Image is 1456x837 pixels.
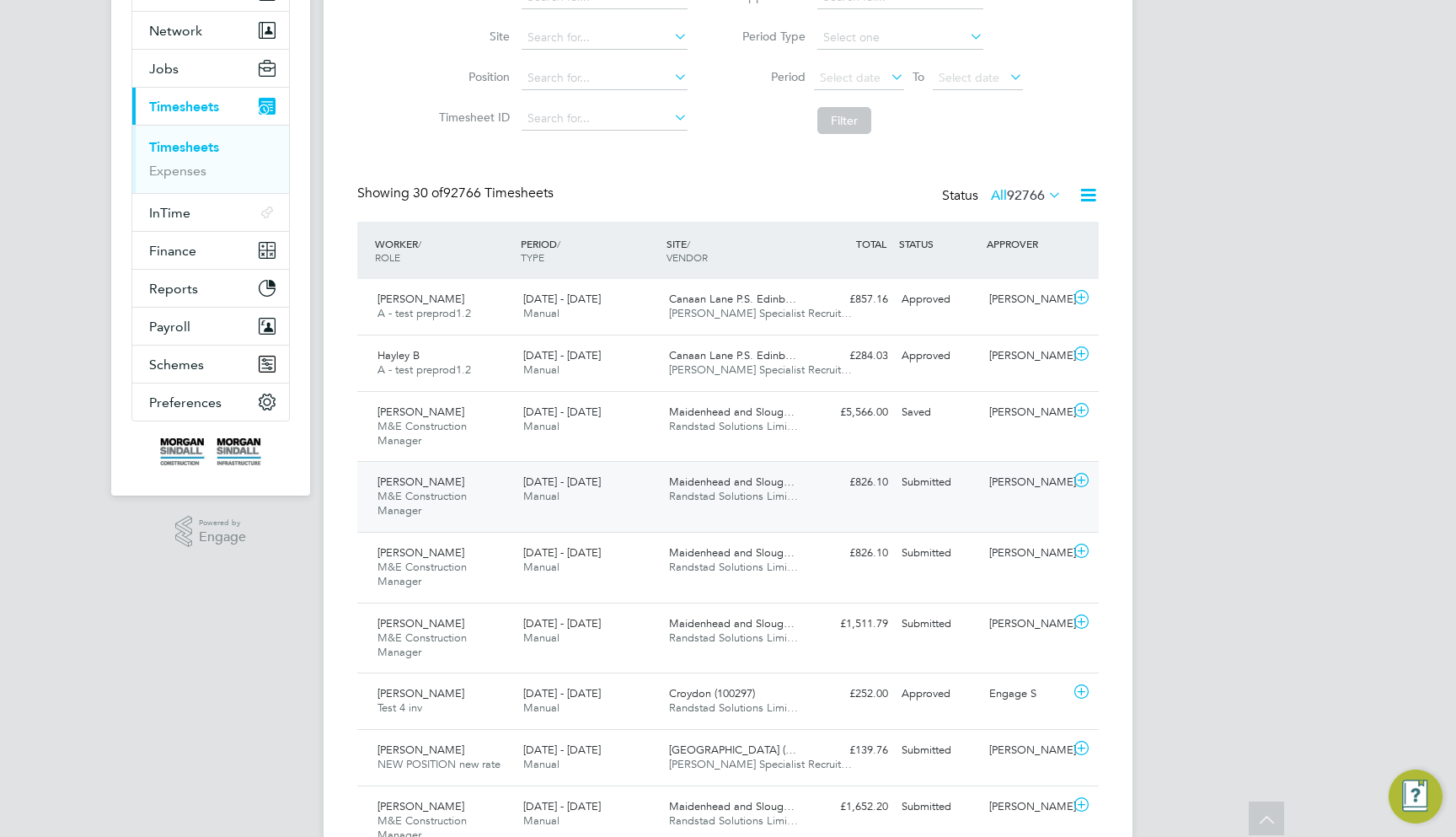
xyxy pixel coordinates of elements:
[523,813,559,828] span: Manual
[132,125,289,193] div: Timesheets
[131,438,290,465] a: Go to home page
[523,799,601,813] span: [DATE] - [DATE]
[669,560,798,574] span: Randstad Solutions Limi…
[377,545,464,560] span: [PERSON_NAME]
[982,539,1070,567] div: [PERSON_NAME]
[434,69,510,84] label: Position
[413,185,443,201] span: 30 of
[982,610,1070,638] div: [PERSON_NAME]
[132,232,289,269] button: Finance
[669,700,798,715] span: Randstad Solutions Limi…
[523,545,601,560] span: [DATE] - [DATE]
[669,743,796,757] span: [GEOGRAPHIC_DATA] (…
[523,630,559,645] span: Manual
[522,67,688,90] input: Search for...
[1389,770,1443,824] button: Engage Resource Center
[377,419,467,448] span: M&E Construction Manager
[523,700,559,715] span: Manual
[895,469,982,496] div: Submitted
[523,362,559,377] span: Manual
[149,163,206,179] a: Expenses
[991,187,1062,204] label: All
[820,70,881,85] span: Select date
[132,346,289,383] button: Schemes
[669,813,798,828] span: Randstad Solutions Limi…
[557,237,560,250] span: /
[132,194,289,231] button: InTime
[895,399,982,427] div: Saved
[939,70,999,85] span: Select date
[521,250,544,264] span: TYPE
[377,362,471,377] span: A - test preprod1.2
[523,743,601,757] span: [DATE] - [DATE]
[149,243,196,259] span: Finance
[375,250,400,264] span: ROLE
[149,23,202,39] span: Network
[807,539,895,567] div: £826.10
[669,292,796,306] span: Canaan Lane P.S. Edinb…
[669,799,795,813] span: Maidenhead and Sloug…
[377,700,422,715] span: Test 4 inv
[523,560,559,574] span: Manual
[807,399,895,427] div: £5,566.00
[982,399,1070,427] div: [PERSON_NAME]
[523,686,601,700] span: [DATE] - [DATE]
[730,29,806,44] label: Period Type
[377,306,471,320] span: A - test preprod1.2
[434,29,510,44] label: Site
[199,516,246,530] span: Powered by
[982,286,1070,314] div: [PERSON_NAME]
[807,610,895,638] div: £1,511.79
[523,419,559,433] span: Manual
[895,228,982,259] div: STATUS
[132,50,289,87] button: Jobs
[669,475,795,489] span: Maidenhead and Sloug…
[377,743,464,757] span: [PERSON_NAME]
[377,489,467,518] span: M&E Construction Manager
[669,489,798,503] span: Randstad Solutions Limi…
[669,419,798,433] span: Randstad Solutions Limi…
[149,139,219,155] a: Timesheets
[418,237,421,250] span: /
[132,12,289,49] button: Network
[149,281,198,297] span: Reports
[982,469,1070,496] div: [PERSON_NAME]
[149,205,190,221] span: InTime
[895,342,982,370] div: Approved
[856,237,886,250] span: TOTAL
[149,394,222,410] span: Preferences
[907,66,929,88] span: To
[523,405,601,419] span: [DATE] - [DATE]
[895,539,982,567] div: Submitted
[523,489,559,503] span: Manual
[807,737,895,765] div: £139.76
[371,228,517,272] div: WORKER
[666,250,708,264] span: VENDOR
[160,438,261,465] img: morgansindall-logo-retina.png
[523,475,601,489] span: [DATE] - [DATE]
[817,26,983,50] input: Select one
[669,545,795,560] span: Maidenhead and Sloug…
[523,757,559,771] span: Manual
[132,88,289,125] button: Timesheets
[523,616,601,630] span: [DATE] - [DATE]
[817,107,871,134] button: Filter
[687,237,690,250] span: /
[377,799,464,813] span: [PERSON_NAME]
[377,757,500,771] span: NEW POSITION new rate
[669,405,795,419] span: Maidenhead and Sloug…
[377,630,467,659] span: M&E Construction Manager
[807,286,895,314] div: £857.16
[662,228,808,272] div: SITE
[377,405,464,419] span: [PERSON_NAME]
[132,384,289,421] button: Preferences
[669,630,798,645] span: Randstad Solutions Limi…
[669,306,852,320] span: [PERSON_NAME] Specialist Recruit…
[982,737,1070,765] div: [PERSON_NAME]
[357,185,557,202] div: Showing
[149,319,190,335] span: Payroll
[522,107,688,131] input: Search for...
[523,348,601,362] span: [DATE] - [DATE]
[377,686,464,700] span: [PERSON_NAME]
[669,686,755,700] span: Croydon (100297)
